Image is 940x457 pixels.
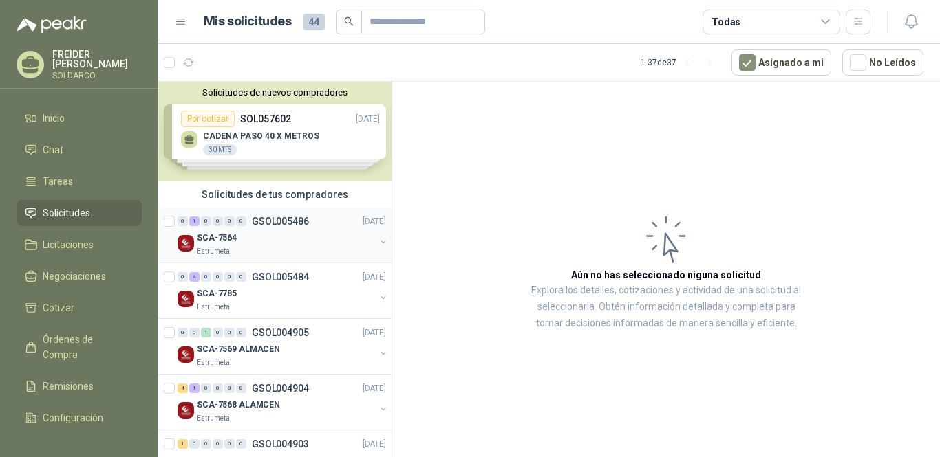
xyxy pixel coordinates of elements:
div: 1 [189,216,200,226]
span: Configuración [43,410,103,425]
p: Explora los detalles, cotizaciones y actividad de una solicitud al seleccionarla. Obtén informaci... [530,282,802,332]
div: 0 [224,216,235,226]
div: 0 [224,439,235,449]
img: Logo peakr [17,16,87,33]
a: Licitaciones [17,232,142,258]
div: 0 [236,328,246,337]
a: Tareas [17,168,142,194]
a: Cotizar [17,295,142,321]
img: Company Logo [178,235,194,252]
div: 1 [178,439,188,449]
p: Estrumetal [197,302,232,313]
p: SCA-7564 [197,232,237,245]
span: Remisiones [43,379,94,394]
span: Órdenes de Compra [43,332,129,362]
div: 0 [178,272,188,282]
div: 0 [213,439,223,449]
p: Estrumetal [197,246,232,257]
a: Solicitudes [17,200,142,226]
button: Solicitudes de nuevos compradores [164,87,386,98]
div: 0 [201,439,211,449]
button: Asignado a mi [731,49,831,76]
img: Company Logo [178,291,194,307]
p: SCA-7569 ALMACEN [197,343,280,356]
p: [DATE] [363,382,386,395]
button: No Leídos [842,49,923,76]
a: 4 1 0 0 0 0 GSOL004904[DATE] Company LogoSCA-7568 ALAMCENEstrumetal [178,380,389,424]
div: 1 [201,328,211,337]
p: SOLDARCO [52,71,142,80]
div: 0 [189,328,200,337]
p: Estrumetal [197,413,232,424]
p: [DATE] [363,438,386,451]
p: Estrumetal [197,357,232,368]
span: search [344,16,354,26]
a: 0 0 1 0 0 0 GSOL004905[DATE] Company LogoSCA-7569 ALMACENEstrumetal [178,324,389,368]
div: 0 [213,216,223,226]
p: [DATE] [363,271,386,284]
span: Chat [43,142,63,157]
span: Cotizar [43,300,74,315]
div: 0 [236,383,246,393]
div: 0 [178,216,188,226]
div: Todas [712,14,740,30]
img: Company Logo [178,402,194,419]
a: 0 4 0 0 0 0 GSOL005484[DATE] Company LogoSCA-7785Estrumetal [178,269,389,313]
div: 1 [189,383,200,393]
div: 0 [213,272,223,282]
div: 0 [224,328,235,337]
span: Solicitudes [43,205,90,221]
a: 0 1 0 0 0 0 GSOL005486[DATE] Company LogoSCA-7564Estrumetal [178,213,389,257]
div: 0 [236,216,246,226]
div: 0 [178,328,188,337]
a: Chat [17,137,142,163]
p: GSOL005484 [252,272,309,282]
p: GSOL004905 [252,328,309,337]
span: Licitaciones [43,237,94,252]
div: 0 [213,383,223,393]
p: FREIDER [PERSON_NAME] [52,49,142,69]
div: 0 [201,216,211,226]
p: GSOL004903 [252,439,309,449]
p: [DATE] [363,326,386,339]
div: 1 - 37 de 37 [641,52,720,74]
span: Tareas [43,174,73,189]
h1: Mis solicitudes [204,12,292,32]
div: Solicitudes de nuevos compradoresPor cotizarSOL057602[DATE] CADENA PASO 40 X METROS30 MTSPor coti... [158,82,392,181]
span: 44 [303,14,325,30]
div: 0 [236,272,246,282]
div: 0 [201,383,211,393]
div: 0 [236,439,246,449]
p: GSOL005486 [252,216,309,226]
span: Inicio [43,111,65,126]
img: Company Logo [178,346,194,363]
div: 0 [189,439,200,449]
a: Configuración [17,405,142,431]
a: Remisiones [17,373,142,399]
div: 4 [189,272,200,282]
a: Inicio [17,105,142,131]
a: Órdenes de Compra [17,326,142,368]
p: GSOL004904 [252,383,309,393]
p: SCA-7568 ALAMCEN [197,399,280,412]
div: 4 [178,383,188,393]
p: SCA-7785 [197,287,237,300]
div: 0 [224,383,235,393]
h3: Aún no has seleccionado niguna solicitud [571,267,761,282]
div: 0 [201,272,211,282]
div: Solicitudes de tus compradores [158,181,392,208]
a: Negociaciones [17,263,142,289]
div: 0 [213,328,223,337]
div: 0 [224,272,235,282]
p: [DATE] [363,215,386,228]
span: Negociaciones [43,269,106,284]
